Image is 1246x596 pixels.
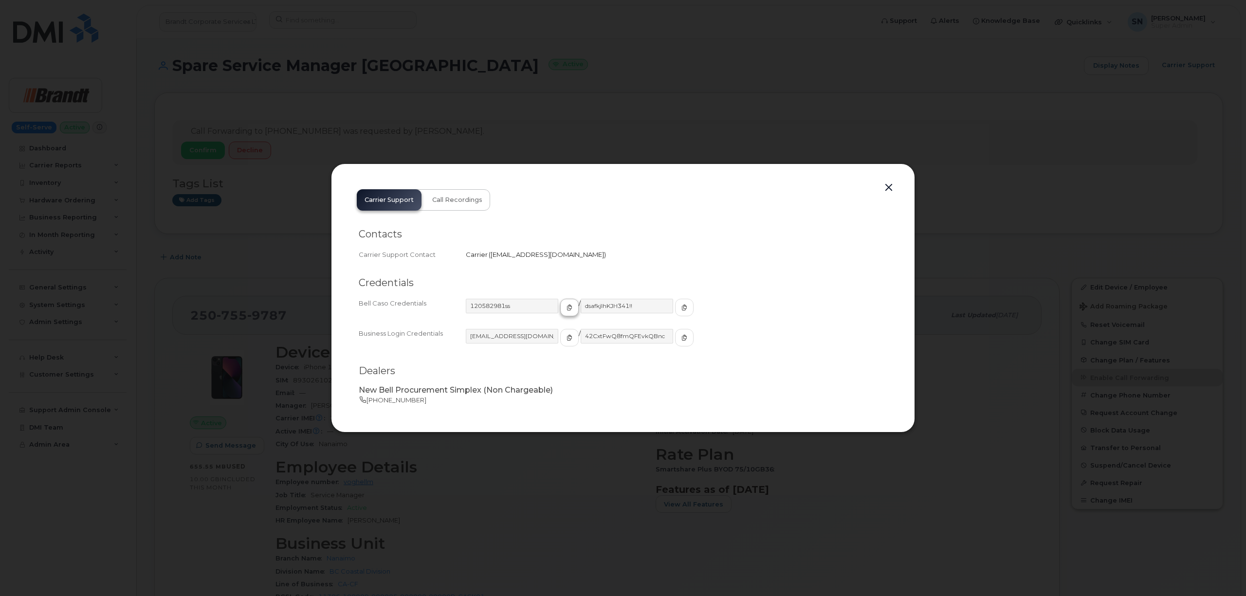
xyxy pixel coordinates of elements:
span: Carrier [466,251,488,258]
span: [EMAIL_ADDRESS][DOMAIN_NAME] [491,251,604,258]
p: New Bell Procurement Simplex (Non Chargeable) [359,385,887,396]
button: copy to clipboard [675,329,694,346]
button: copy to clipboard [560,329,579,346]
button: copy to clipboard [675,299,694,316]
div: Bell Caso Credentials [359,299,466,325]
h2: Credentials [359,277,887,289]
button: copy to clipboard [560,299,579,316]
h2: Dealers [359,365,887,377]
div: Business Login Credentials [359,329,466,355]
p: [PHONE_NUMBER] [359,396,887,405]
h2: Contacts [359,228,887,240]
span: Call Recordings [432,196,482,204]
div: / [466,329,887,355]
div: Carrier Support Contact [359,250,466,259]
div: / [466,299,887,325]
